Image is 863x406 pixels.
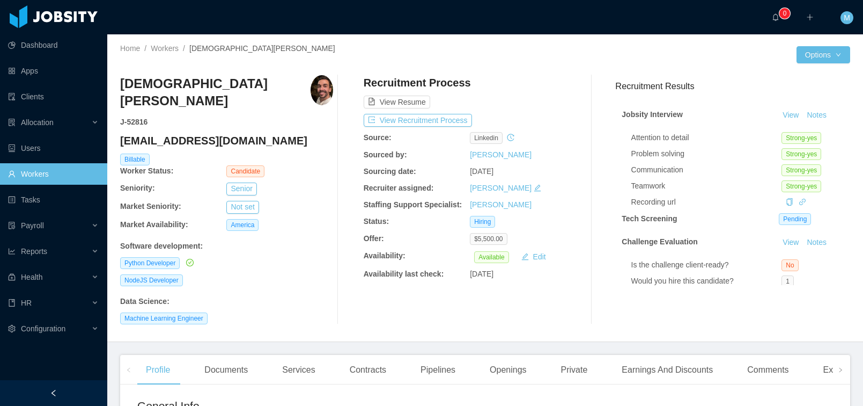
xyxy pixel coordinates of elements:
[8,222,16,229] i: icon: file-protect
[799,198,806,206] i: icon: link
[364,167,416,176] b: Sourcing date:
[226,183,256,195] button: Senior
[184,258,194,267] a: icon: check-circle
[844,11,850,24] span: M
[120,133,333,148] h4: [EMAIL_ADDRESS][DOMAIN_NAME]
[21,247,47,256] span: Reports
[189,44,335,53] span: [DEMOGRAPHIC_DATA][PERSON_NAME]
[21,118,54,127] span: Allocation
[8,34,99,56] a: icon: pie-chartDashboard
[120,313,208,324] span: Machine Learning Engineer
[8,119,16,126] i: icon: solution
[21,324,65,333] span: Configuration
[481,355,535,385] div: Openings
[311,75,333,105] img: f9aeab49-2817-43c3-a3bf-18c9ddafe53b_68dd208dbacec-400w.png
[183,44,185,53] span: /
[8,325,16,332] i: icon: setting
[781,132,821,144] span: Strong-yes
[8,60,99,82] a: icon: appstoreApps
[631,148,782,160] div: Problem solving
[779,8,790,19] sup: 0
[412,355,464,385] div: Pipelines
[802,236,831,249] button: Notes
[8,86,99,107] a: icon: auditClients
[631,197,782,208] div: Recording url
[151,44,179,53] a: Workers
[470,150,532,159] a: [PERSON_NAME]
[364,114,472,127] button: icon: exportView Recruitment Process
[631,180,782,192] div: Teamwork
[470,200,532,209] a: [PERSON_NAME]
[781,259,798,271] span: No
[120,75,311,110] h3: [DEMOGRAPHIC_DATA][PERSON_NAME]
[21,299,32,307] span: HR
[226,219,259,231] span: America
[364,234,384,243] b: Offer:
[126,367,131,373] i: icon: left
[796,46,850,63] button: Optionsicon: down
[8,163,99,185] a: icon: userWorkers
[631,259,782,271] div: Is the challenge client-ready?
[534,184,541,192] i: icon: edit
[470,184,532,192] a: [PERSON_NAME]
[779,111,802,119] a: View
[8,273,16,281] i: icon: medicine-box
[120,184,155,192] b: Seniority:
[364,217,389,226] b: Status:
[786,197,793,208] div: Copy
[364,150,407,159] b: Sourced by:
[517,250,550,263] button: icon: editEdit
[615,79,850,93] h3: Recruitment Results
[120,166,173,175] b: Worker Status:
[552,355,596,385] div: Private
[8,248,16,255] i: icon: line-chart
[364,98,430,106] a: icon: file-textView Resume
[364,200,462,209] b: Staffing Support Specialist:
[507,134,514,141] i: icon: history
[613,355,721,385] div: Earnings And Discounts
[120,154,150,165] span: Billable
[226,165,264,177] span: Candidate
[120,118,147,126] strong: J- 52816
[120,220,188,229] b: Market Availability:
[772,13,779,21] i: icon: bell
[120,44,140,53] a: Home
[120,297,169,306] b: Data Science :
[186,259,194,266] i: icon: check-circle
[806,13,814,21] i: icon: plus
[470,270,493,278] span: [DATE]
[631,132,782,143] div: Attention to detail
[786,198,793,206] i: icon: copy
[802,109,831,122] button: Notes
[364,116,472,125] a: icon: exportView Recruitment Process
[622,237,698,246] strong: Challenge Evaluation
[364,184,434,192] b: Recruiter assigned:
[120,257,180,269] span: Python Developer
[120,274,183,286] span: NodeJS Developer
[470,216,495,228] span: Hiring
[120,202,181,211] b: Market Seniority:
[120,242,203,250] b: Software development :
[341,355,395,385] div: Contracts
[8,299,16,307] i: icon: book
[8,137,99,159] a: icon: robotUsers
[21,221,44,230] span: Payroll
[364,96,430,108] button: icon: file-textView Resume
[779,213,811,225] span: Pending
[838,367,843,373] i: icon: right
[631,164,782,176] div: Communication
[781,180,821,192] span: Strong-yes
[622,110,683,119] strong: Jobsity Interview
[8,189,99,211] a: icon: profileTasks
[226,201,259,214] button: Not set
[779,238,802,247] a: View
[739,355,797,385] div: Comments
[470,132,503,144] span: linkedin
[364,270,444,278] b: Availability last check:
[470,167,493,176] span: [DATE]
[799,198,806,206] a: icon: link
[144,44,146,53] span: /
[21,273,42,281] span: Health
[137,355,179,385] div: Profile
[781,275,794,287] span: 1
